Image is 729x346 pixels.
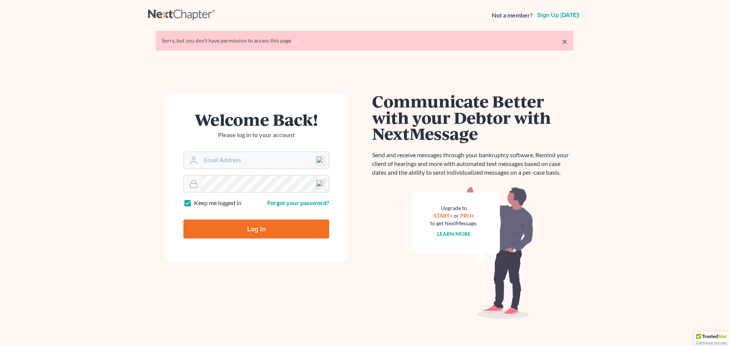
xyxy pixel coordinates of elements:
a: PRO+ [460,212,474,219]
div: TrustedSite Certified [694,332,729,346]
span: or [454,212,459,219]
a: Sign up [DATE]! [536,12,581,18]
p: Send and receive messages through your bankruptcy software. Remind your client of hearings and mo... [372,151,573,177]
a: × [562,37,567,46]
a: Forgot your password? [267,199,329,206]
label: Keep me logged in [194,199,241,207]
img: npw-badge-icon-locked.svg [316,156,325,165]
img: nextmessage_bg-59042aed3d76b12b5cd301f8e5b87938c9018125f34e5fa2b7a6b67550977c72.svg [412,186,533,319]
div: to get NextMessage. [430,220,477,227]
div: Sorry, but you don't have permission to access this page [162,37,567,44]
a: START+ [434,212,453,219]
input: Email Address [201,152,329,169]
h1: Communicate Better with your Debtor with NextMessage [372,93,573,142]
input: Log In [183,220,329,239]
strong: Not a member? [492,11,533,20]
a: Learn more [437,231,471,237]
h1: Welcome Back! [183,111,329,128]
img: npw-badge-icon-locked.svg [316,180,325,189]
p: Please log in to your account [183,131,329,139]
div: Upgrade to [430,204,477,212]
